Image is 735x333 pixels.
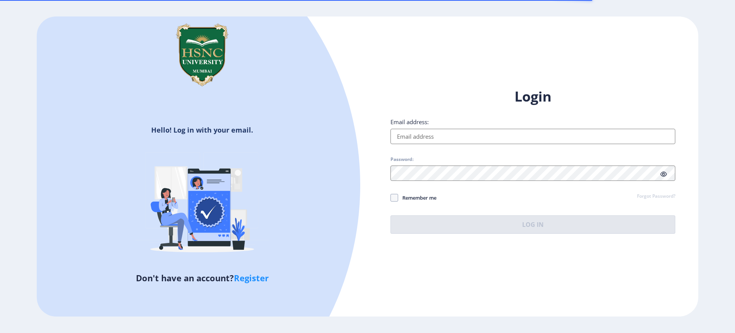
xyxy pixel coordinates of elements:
[390,129,675,144] input: Email address
[398,193,436,202] span: Remember me
[42,272,362,284] h5: Don't have an account?
[390,87,675,106] h1: Login
[390,156,413,162] label: Password:
[234,272,269,284] a: Register
[390,118,429,126] label: Email address:
[164,16,240,93] img: hsnc.png
[135,138,269,272] img: Verified-rafiki.svg
[637,193,675,200] a: Forgot Password?
[390,215,675,234] button: Log In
